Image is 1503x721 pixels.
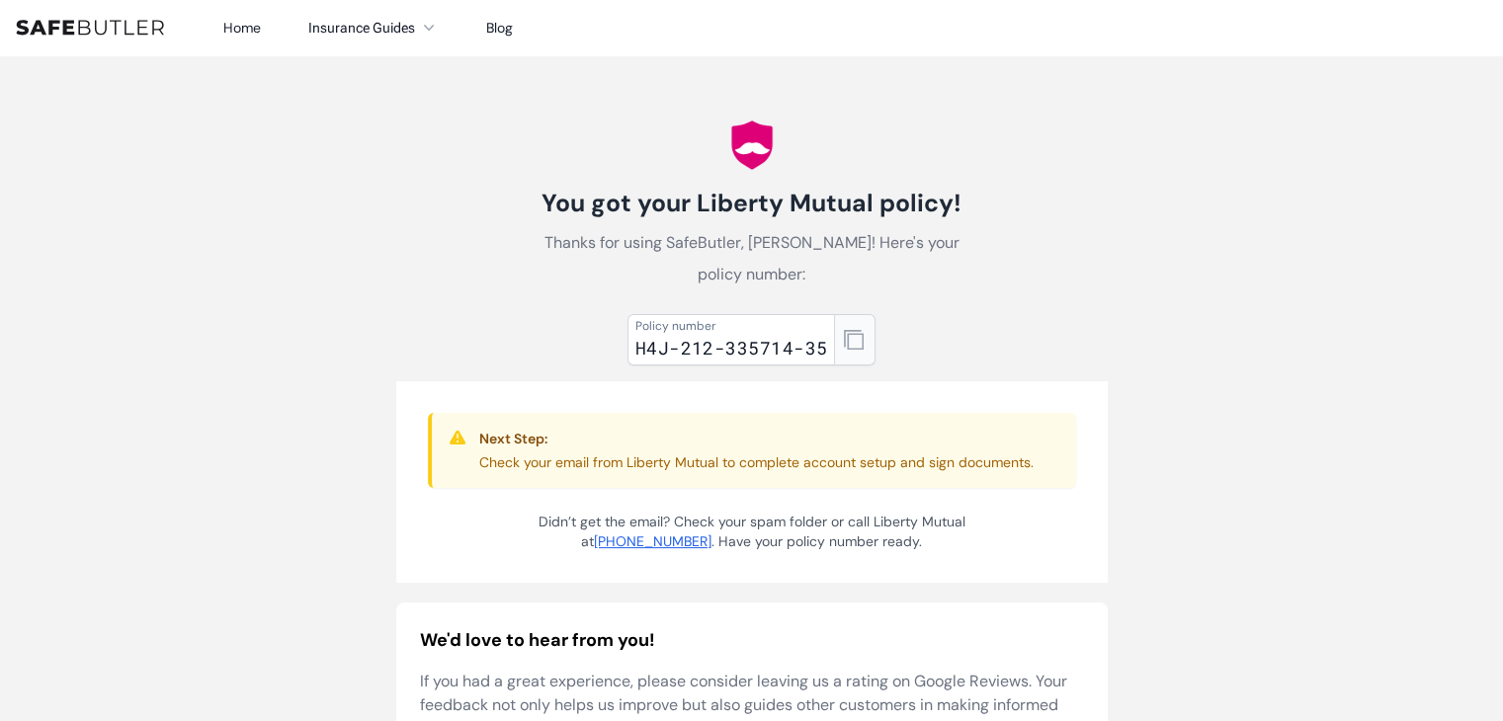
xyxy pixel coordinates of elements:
[308,16,439,40] button: Insurance Guides
[479,429,1034,448] h3: Next Step:
[594,532,711,550] a: [PHONE_NUMBER]
[635,334,828,361] div: H4J-212-335714-35
[635,318,828,334] div: Policy number
[16,20,164,36] img: SafeButler Text Logo
[486,19,513,37] a: Blog
[531,188,973,219] h1: You got your Liberty Mutual policy!
[420,626,1084,654] h2: We'd love to hear from you!
[531,512,973,551] p: Didn’t get the email? Check your spam folder or call Liberty Mutual at . Have your policy number ...
[223,19,261,37] a: Home
[531,227,973,290] p: Thanks for using SafeButler, [PERSON_NAME]! Here's your policy number:
[479,452,1034,472] p: Check your email from Liberty Mutual to complete account setup and sign documents.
